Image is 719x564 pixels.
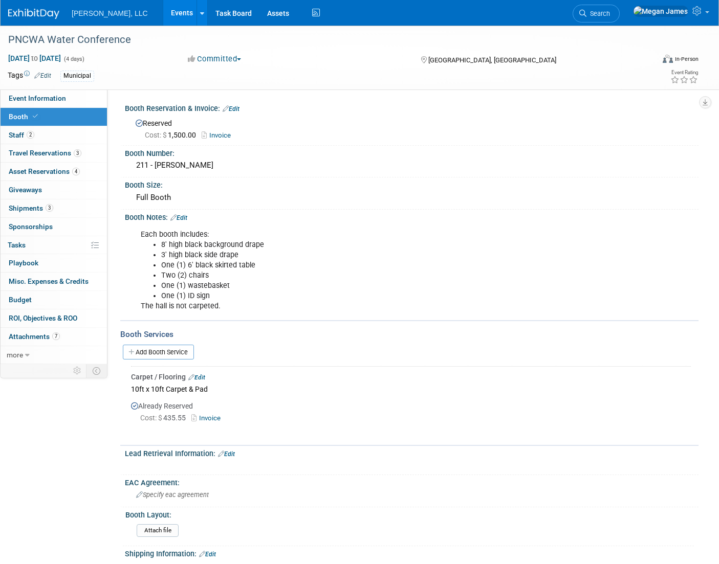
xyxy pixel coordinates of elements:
[60,71,94,81] div: Municipal
[161,270,581,281] li: Two (2) chairs
[161,260,581,270] li: One (1) 6' black skirted table
[34,72,51,79] a: Edit
[586,10,610,17] span: Search
[1,163,107,181] a: Asset Reservations4
[670,70,698,75] div: Event Rating
[133,190,691,206] div: Full Booth
[123,345,194,359] a: Add Booth Service
[9,94,66,102] span: Event Information
[1,108,107,126] a: Booth
[9,296,32,304] span: Budget
[218,450,235,458] a: Edit
[133,116,691,141] div: Reserved
[1,328,107,346] a: Attachments7
[1,199,107,217] a: Shipments3
[161,240,581,250] li: 8' high black background drape
[9,167,80,175] span: Asset Reservations
[120,329,699,340] div: Booth Services
[161,250,581,260] li: 3' high black side drape
[46,204,53,212] span: 3
[9,222,53,231] span: Sponsorships
[1,181,107,199] a: Giveaways
[202,131,236,139] a: Invoice
[9,131,34,139] span: Staff
[72,9,148,17] span: [PERSON_NAME], LLC
[145,131,200,139] span: 1,500.00
[1,273,107,290] a: Misc. Expenses & Credits
[161,291,581,301] li: One (1) ID sign
[69,364,86,377] td: Personalize Event Tab Strip
[188,374,205,381] a: Edit
[63,56,84,62] span: (4 days)
[145,131,168,139] span: Cost: $
[52,332,60,340] span: 7
[5,31,640,49] div: PNCWA Water Conference
[633,6,688,17] img: Megan James
[8,9,59,19] img: ExhibitDay
[1,291,107,309] a: Budget
[191,414,225,422] a: Invoice
[131,382,691,396] div: 10ft x 10ft Carpet & Pad
[125,475,699,488] div: EAC Agreement:
[134,224,587,317] div: Each booth includes: The hall is not carpeted.
[125,146,699,159] div: Booth Number:
[9,149,81,157] span: Travel Reservations
[27,131,34,139] span: 2
[8,241,26,249] span: Tasks
[573,5,620,22] a: Search
[1,254,107,272] a: Playbook
[9,277,89,285] span: Misc. Expenses & Credits
[140,414,163,422] span: Cost: $
[428,56,556,64] span: [GEOGRAPHIC_DATA], [GEOGRAPHIC_DATA]
[136,491,209,499] span: Specify eac agreement
[131,396,691,433] div: Already Reserved
[125,210,699,223] div: Booth Notes:
[9,259,38,267] span: Playbook
[161,281,581,291] li: One (1) wastebasket
[140,414,190,422] span: 435.55
[9,314,77,322] span: ROI, Objectives & ROO
[7,351,23,359] span: more
[125,507,694,520] div: Booth Layout:
[74,149,81,157] span: 3
[170,214,187,221] a: Edit
[1,309,107,327] a: ROI, Objectives & ROO
[8,54,61,63] span: [DATE] [DATE]
[9,204,53,212] span: Shipments
[33,114,38,119] i: Booth reservation complete
[133,157,691,173] div: 211 - [PERSON_NAME]
[86,364,107,377] td: Toggle Event Tabs
[9,332,60,341] span: Attachments
[9,112,40,121] span: Booth
[199,551,216,558] a: Edit
[72,168,80,175] span: 4
[674,55,699,63] div: In-Person
[663,55,673,63] img: Format-Inperson.png
[1,236,107,254] a: Tasks
[125,446,699,459] div: Lead Retrieval Information:
[1,218,107,236] a: Sponsorships
[223,105,239,112] a: Edit
[125,546,699,559] div: Shipping Information:
[9,186,42,194] span: Giveaways
[125,177,699,190] div: Booth Size:
[8,70,51,82] td: Tags
[1,144,107,162] a: Travel Reservations3
[596,53,699,69] div: Event Format
[131,372,691,382] div: Carpet / Flooring
[1,89,107,107] a: Event Information
[30,54,39,62] span: to
[184,54,245,64] button: Committed
[1,346,107,364] a: more
[1,126,107,144] a: Staff2
[125,101,699,114] div: Booth Reservation & Invoice:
